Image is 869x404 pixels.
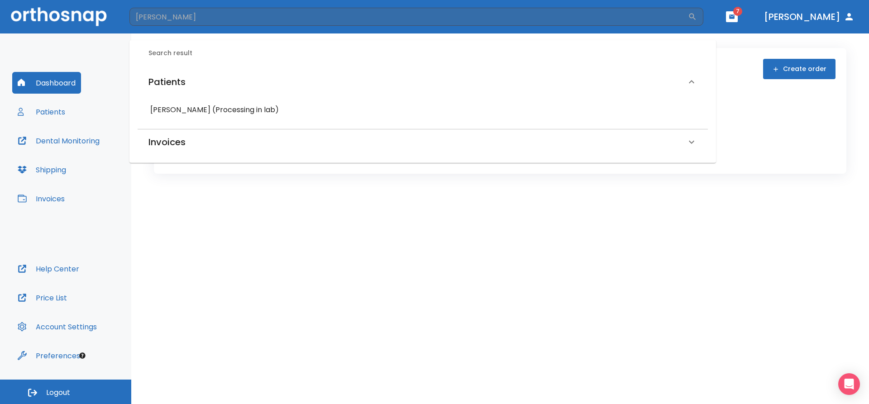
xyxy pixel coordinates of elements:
[760,9,858,25] button: [PERSON_NAME]
[148,75,186,89] h6: Patients
[129,8,688,26] input: Search by Patient Name or Case #
[148,48,708,58] h6: Search result
[46,388,70,398] span: Logout
[138,66,708,98] div: Patients
[12,316,102,337] button: Account Settings
[12,287,72,309] button: Price List
[12,72,81,94] button: Dashboard
[12,345,86,366] button: Preferences
[733,7,742,16] span: 7
[78,352,86,360] div: Tooltip anchor
[11,7,107,26] img: Orthosnap
[12,159,72,181] button: Shipping
[148,135,186,149] h6: Invoices
[12,101,71,123] button: Patients
[12,130,105,152] button: Dental Monitoring
[150,104,695,116] h6: [PERSON_NAME] (Processing in lab)
[763,59,836,79] button: Create order
[138,129,708,155] div: Invoices
[12,188,70,209] button: Invoices
[12,258,85,280] button: Help Center
[838,373,860,395] div: Open Intercom Messenger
